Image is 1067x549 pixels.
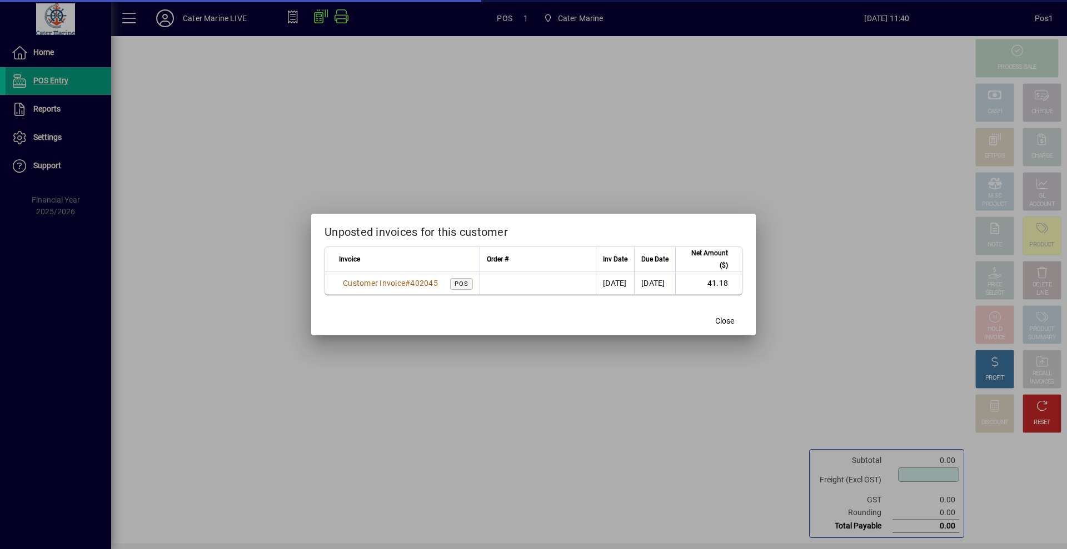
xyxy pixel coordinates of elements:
[634,272,675,294] td: [DATE]
[339,253,360,265] span: Invoice
[311,214,756,246] h2: Unposted invoices for this customer
[410,279,438,288] span: 402045
[596,272,634,294] td: [DATE]
[715,315,734,327] span: Close
[339,277,442,289] a: Customer Invoice#402045
[675,272,742,294] td: 41.18
[343,279,405,288] span: Customer Invoice
[405,279,410,288] span: #
[603,253,627,265] span: Inv Date
[487,253,508,265] span: Order #
[682,247,728,271] span: Net Amount ($)
[455,280,468,288] span: POS
[707,311,742,331] button: Close
[641,253,669,265] span: Due Date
